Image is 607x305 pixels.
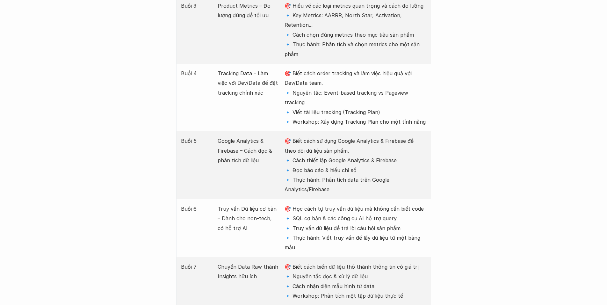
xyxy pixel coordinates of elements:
p: Truy vấn Dữ liệu cơ bản – Dành cho non-tech, có hỗ trợ AI [218,204,278,233]
p: 🎯 Học cách tự truy vấn dữ liệu mà không cần biết code 🔹 SQL cơ bản & các công cụ AI hỗ trợ query ... [285,204,426,252]
p: Buổi 4 [181,69,211,78]
p: 🎯 Biết cách sử dụng Google Analytics & Firebase để theo dõi dữ liệu sản phẩm. 🔹 Cách thiết lập Go... [285,136,426,194]
p: 🎯 Biết cách biến dữ liệu thô thành thông tin có giá trị 🔹 Nguyên tắc đọc & xử lý dữ liệu 🔹 Cách n... [285,262,426,301]
p: Buổi 5 [181,136,211,146]
p: Chuyển Data Raw thành Insights hữu ích [218,262,278,281]
p: Tracking Data – Làm việc với Dev/Data để đặt tracking chính xác [218,69,278,98]
p: 🎯 Biết cách order tracking và làm việc hiệu quả với Dev/Data team. 🔹 Nguyên tắc: Event-based trac... [285,69,426,127]
p: Buổi 3 [181,1,211,11]
p: Buổi 6 [181,204,211,214]
p: Google Analytics & Firebase – Cách đọc & phân tích dữ liệu [218,136,278,165]
p: Product Metrics – Đo lường đúng để tối ưu [218,1,278,20]
p: Buổi 7 [181,262,211,272]
p: 🎯 Hiểu về các loại metrics quan trọng và cách đo lường 🔹 Key Metrics: AARRR, North Star, Activati... [285,1,426,59]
